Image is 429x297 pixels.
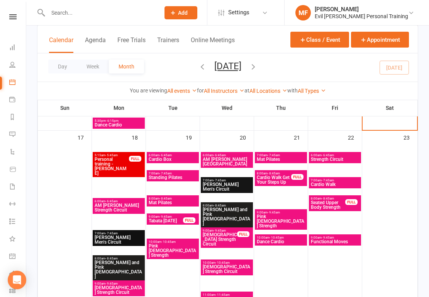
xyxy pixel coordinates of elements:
a: Product Sales [9,161,27,179]
span: Seated Upper Body Strength [310,200,346,210]
span: - 7:45am [322,179,334,182]
div: 21 [294,131,308,143]
span: - 7:45am [268,154,280,157]
span: [PERSON_NAME] and Pink [DEMOGRAPHIC_DATA] [202,207,251,226]
span: 7:00am [310,179,359,182]
span: [PERSON_NAME] Men's Circuit [94,235,143,244]
span: [PERSON_NAME] Men's Circuit [202,182,251,191]
th: Fri [308,100,362,116]
div: FULL [183,217,195,223]
span: - 11:45am [215,293,230,297]
th: Mon [92,100,146,116]
span: Cardio Walk [310,182,359,187]
button: Trainers [157,36,179,53]
button: Add [164,6,197,19]
button: [DATE] [214,61,241,72]
span: 10:00am [256,236,305,239]
span: 6:00am [94,200,143,203]
span: - 7:45am [105,232,118,235]
span: - 9:45am [268,211,280,214]
button: Online Meetings [191,36,235,53]
span: 5:30pm [94,119,143,123]
span: Cardio Box [148,157,197,162]
span: 8:00am [148,197,197,200]
span: - 9:45am [214,229,226,232]
span: Pink [DEMOGRAPHIC_DATA] Strength [256,214,305,228]
div: 20 [240,131,254,143]
div: [PERSON_NAME] [315,6,408,13]
a: All Locations [249,88,287,94]
div: MF [295,5,311,20]
th: Wed [200,100,254,116]
span: [DEMOGRAPHIC_DATA] Strength Circuit [94,285,143,295]
span: Personal training - [PERSON_NAME] [94,157,129,176]
span: - 9:45am [322,236,334,239]
div: 19 [186,131,200,143]
span: 9:00am [202,229,237,232]
button: Appointment [351,32,409,48]
th: Sun [38,100,92,116]
span: Standing Pilates [148,175,197,180]
span: 9:00am [256,211,305,214]
div: FULL [291,174,304,180]
a: All events [167,88,197,94]
div: FULL [129,156,141,162]
span: Dance Cardio [256,239,305,244]
span: - 6:45am [159,154,172,157]
span: [DEMOGRAPHIC_DATA] Strength Circuit [202,265,251,274]
a: Payments [9,92,27,109]
span: 5:15am [94,154,129,157]
a: Calendar [9,74,27,92]
span: - 9:45am [159,215,172,218]
span: - 7:45am [159,172,172,175]
span: Pink [DEMOGRAPHIC_DATA] Strength [148,244,197,258]
span: 7:00am [256,154,305,157]
span: 7:00am [94,232,143,235]
a: All Types [298,88,326,94]
span: - 10:45am [215,261,230,265]
button: Class / Event [290,32,349,48]
button: Calendar [49,36,73,53]
a: All Instructors [204,88,244,94]
span: [PERSON_NAME] and Pink [DEMOGRAPHIC_DATA] [94,260,143,279]
span: - 6:45am [105,200,118,203]
div: 18 [132,131,146,143]
span: 8:00am [202,204,251,207]
span: 10:00am [148,240,197,244]
span: - 9:45am [105,282,118,285]
span: Tabata [DATE] [148,218,183,223]
span: Dance Cardio [94,123,143,127]
button: Week [77,60,109,73]
input: Search... [46,7,154,18]
button: Agenda [85,36,106,53]
a: People [9,57,27,74]
span: Functional Moves [310,239,359,244]
a: What's New [9,231,27,248]
button: Month [109,60,144,73]
div: FULL [345,199,358,205]
button: Free Trials [117,36,146,53]
a: Roll call kiosk mode [9,266,27,283]
span: - 8:45am [268,172,280,175]
button: Day [48,60,77,73]
span: Add [178,10,188,16]
a: General attendance kiosk mode [9,248,27,266]
span: AM [PERSON_NAME][GEOGRAPHIC_DATA] [202,157,251,166]
span: 7:00am [148,172,197,175]
span: - 8:45am [322,197,334,200]
span: 6:00am [148,154,197,157]
strong: with [287,87,298,94]
span: - 8:45am [105,257,118,260]
div: Evil [PERSON_NAME] Personal Training [315,13,408,20]
span: - 10:45am [161,240,176,244]
span: 9:00am [148,215,183,218]
th: Tue [146,100,200,116]
div: 23 [404,131,417,143]
span: Mat Pilates [256,157,305,162]
div: Open Intercom Messenger [8,271,26,289]
span: - 10:45am [270,236,284,239]
div: 17 [78,131,92,143]
span: 6:00am [310,154,359,157]
span: 11:00am [202,293,251,297]
span: 10:00am [202,261,251,265]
